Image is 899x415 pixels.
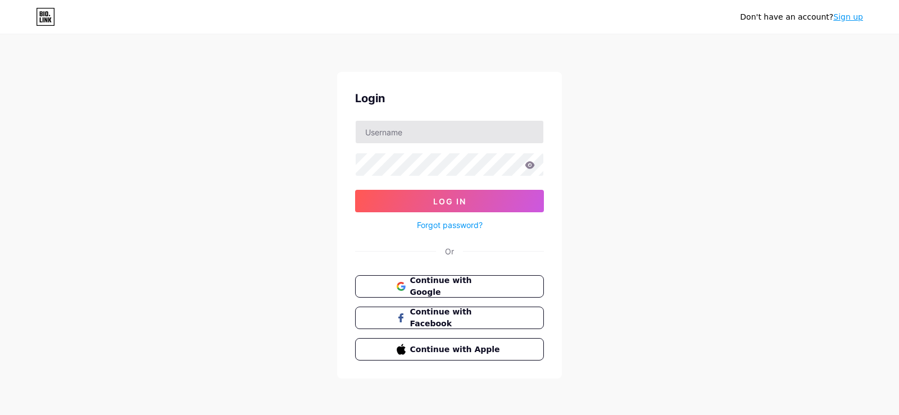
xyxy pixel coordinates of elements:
[417,219,483,231] a: Forgot password?
[355,190,544,212] button: Log In
[833,12,863,21] a: Sign up
[356,121,543,143] input: Username
[410,275,503,298] span: Continue with Google
[355,275,544,298] button: Continue with Google
[445,245,454,257] div: Or
[410,344,503,355] span: Continue with Apple
[355,338,544,361] button: Continue with Apple
[740,11,863,23] div: Don't have an account?
[355,307,544,329] button: Continue with Facebook
[355,90,544,107] div: Login
[433,197,466,206] span: Log In
[410,306,503,330] span: Continue with Facebook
